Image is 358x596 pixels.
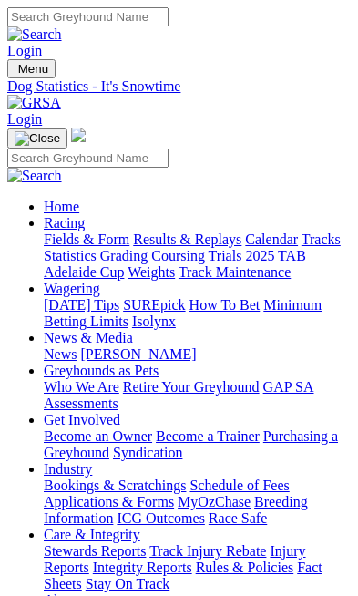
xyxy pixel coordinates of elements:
[123,379,260,395] a: Retire Your Greyhound
[44,248,97,263] a: Statistics
[44,494,174,509] a: Applications & Forms
[44,248,306,280] a: 2025 TAB Adelaide Cup
[80,346,196,362] a: [PERSON_NAME]
[189,297,261,313] a: How To Bet
[44,215,85,231] a: Racing
[133,231,241,247] a: Results & Replays
[156,428,260,444] a: Become a Trainer
[44,412,120,427] a: Get Involved
[7,95,61,111] img: GRSA
[189,478,289,493] a: Schedule of Fees
[44,543,306,575] a: Injury Reports
[113,445,182,460] a: Syndication
[179,264,291,280] a: Track Maintenance
[44,543,146,559] a: Stewards Reports
[44,428,152,444] a: Become an Owner
[7,59,56,78] button: Toggle navigation
[7,168,62,184] img: Search
[18,62,48,76] span: Menu
[44,527,140,542] a: Care & Integrity
[44,346,77,362] a: News
[149,543,266,559] a: Track Injury Rebate
[44,478,186,493] a: Bookings & Scratchings
[7,78,351,95] a: Dog Statistics - It's Snowtime
[209,510,267,526] a: Race Safe
[123,297,185,313] a: SUREpick
[7,149,169,168] input: Search
[44,461,92,477] a: Industry
[44,297,322,329] a: Minimum Betting Limits
[44,428,351,461] div: Get Involved
[7,26,62,43] img: Search
[117,510,204,526] a: ICG Outcomes
[44,346,351,363] div: News & Media
[44,478,351,527] div: Industry
[128,264,175,280] a: Weights
[44,231,351,281] div: Racing
[209,248,242,263] a: Trials
[178,494,251,509] a: MyOzChase
[44,363,159,378] a: Greyhounds as Pets
[44,428,338,460] a: Purchasing a Greyhound
[44,297,351,330] div: Wagering
[44,281,100,296] a: Wagering
[71,128,86,142] img: logo-grsa-white.png
[44,494,308,526] a: Breeding Information
[44,543,351,592] div: Care & Integrity
[302,231,341,247] a: Tracks
[86,576,169,591] a: Stay On Track
[44,379,313,411] a: GAP SA Assessments
[44,297,119,313] a: [DATE] Tips
[132,313,176,329] a: Isolynx
[44,231,129,247] a: Fields & Form
[7,128,67,149] button: Toggle navigation
[44,560,322,591] a: Fact Sheets
[196,560,294,575] a: Rules & Policies
[245,231,298,247] a: Calendar
[44,379,351,412] div: Greyhounds as Pets
[44,199,79,214] a: Home
[7,43,42,58] a: Login
[151,248,205,263] a: Coursing
[7,111,42,127] a: Login
[44,330,133,345] a: News & Media
[93,560,192,575] a: Integrity Reports
[7,7,169,26] input: Search
[15,131,60,146] img: Close
[100,248,148,263] a: Grading
[44,379,119,395] a: Who We Are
